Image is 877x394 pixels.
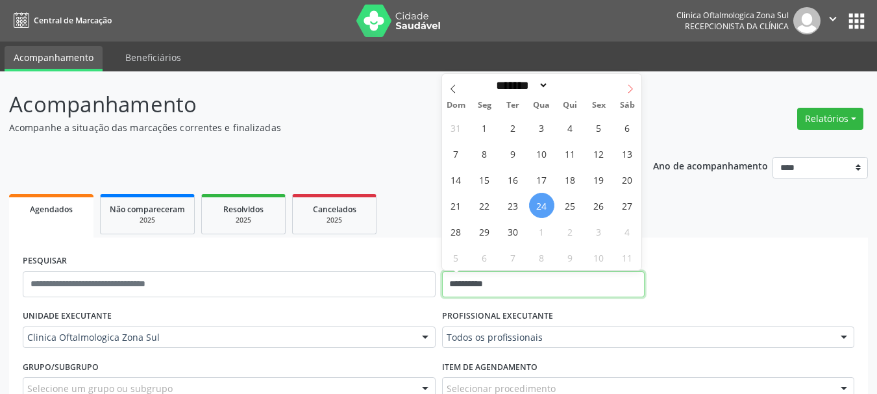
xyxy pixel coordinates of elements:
span: Setembro 10, 2025 [529,141,554,166]
span: Setembro 6, 2025 [615,115,640,140]
span: Setembro 22, 2025 [472,193,497,218]
span: Setembro 27, 2025 [615,193,640,218]
span: Outubro 11, 2025 [615,245,640,270]
select: Month [492,79,549,92]
span: Setembro 14, 2025 [443,167,469,192]
span: Setembro 16, 2025 [500,167,526,192]
span: Outubro 6, 2025 [472,245,497,270]
span: Outubro 5, 2025 [443,245,469,270]
span: Setembro 1, 2025 [472,115,497,140]
a: Acompanhamento [5,46,103,71]
span: Outubro 3, 2025 [586,219,611,244]
span: Setembro 7, 2025 [443,141,469,166]
label: PESQUISAR [23,251,67,271]
span: Recepcionista da clínica [685,21,789,32]
span: Outubro 10, 2025 [586,245,611,270]
i:  [826,12,840,26]
div: 2025 [302,215,367,225]
label: Item de agendamento [442,357,537,377]
span: Setembro 2, 2025 [500,115,526,140]
span: Não compareceram [110,204,185,215]
span: Outubro 8, 2025 [529,245,554,270]
span: Setembro 17, 2025 [529,167,554,192]
span: Setembro 25, 2025 [558,193,583,218]
span: Setembro 9, 2025 [500,141,526,166]
span: Setembro 24, 2025 [529,193,554,218]
a: Central de Marcação [9,10,112,31]
span: Seg [470,101,499,110]
input: Year [549,79,591,92]
span: Todos os profissionais [447,331,828,344]
span: Setembro 4, 2025 [558,115,583,140]
p: Acompanhe a situação das marcações correntes e finalizadas [9,121,610,134]
span: Outubro 2, 2025 [558,219,583,244]
span: Sáb [613,101,641,110]
span: Setembro 20, 2025 [615,167,640,192]
span: Setembro 8, 2025 [472,141,497,166]
span: Setembro 21, 2025 [443,193,469,218]
span: Qui [556,101,584,110]
span: Setembro 3, 2025 [529,115,554,140]
span: Setembro 11, 2025 [558,141,583,166]
span: Setembro 23, 2025 [500,193,526,218]
label: Grupo/Subgrupo [23,357,99,377]
p: Acompanhamento [9,88,610,121]
span: Sex [584,101,613,110]
span: Setembro 29, 2025 [472,219,497,244]
span: Central de Marcação [34,15,112,26]
span: Resolvidos [223,204,264,215]
span: Setembro 13, 2025 [615,141,640,166]
span: Outubro 7, 2025 [500,245,526,270]
span: Outubro 1, 2025 [529,219,554,244]
div: 2025 [110,215,185,225]
span: Setembro 15, 2025 [472,167,497,192]
span: Agendados [30,204,73,215]
span: Outubro 4, 2025 [615,219,640,244]
span: Qua [527,101,556,110]
span: Outubro 9, 2025 [558,245,583,270]
span: Agosto 31, 2025 [443,115,469,140]
span: Setembro 28, 2025 [443,219,469,244]
button:  [821,7,845,34]
span: Ter [499,101,527,110]
a: Beneficiários [116,46,190,69]
label: UNIDADE EXECUTANTE [23,306,112,326]
span: Setembro 5, 2025 [586,115,611,140]
span: Setembro 18, 2025 [558,167,583,192]
span: Setembro 19, 2025 [586,167,611,192]
img: img [793,7,821,34]
div: 2025 [211,215,276,225]
span: Clinica Oftalmologica Zona Sul [27,331,409,344]
button: Relatórios [797,108,863,130]
div: Clinica Oftalmologica Zona Sul [676,10,789,21]
label: PROFISSIONAL EXECUTANTE [442,306,553,326]
span: Setembro 30, 2025 [500,219,526,244]
button: apps [845,10,868,32]
p: Ano de acompanhamento [653,157,768,173]
span: Dom [442,101,471,110]
span: Setembro 26, 2025 [586,193,611,218]
span: Cancelados [313,204,356,215]
span: Setembro 12, 2025 [586,141,611,166]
